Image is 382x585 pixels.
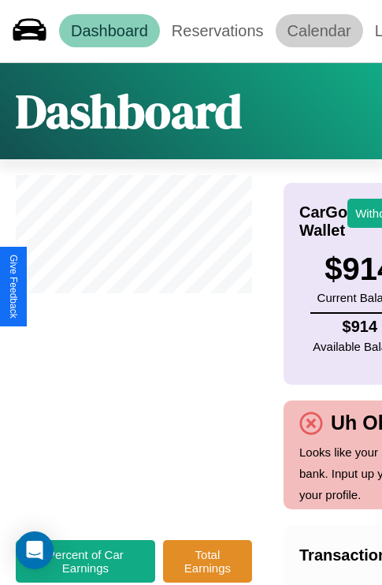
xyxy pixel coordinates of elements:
[16,540,155,583] button: Percent of Car Earnings
[163,540,252,583] button: Total Earnings
[276,14,363,47] a: Calendar
[299,203,347,240] h4: CarGo Wallet
[16,531,54,569] div: Open Intercom Messenger
[160,14,276,47] a: Reservations
[8,255,19,319] div: Give Feedback
[16,79,242,143] h1: Dashboard
[59,14,160,47] a: Dashboard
